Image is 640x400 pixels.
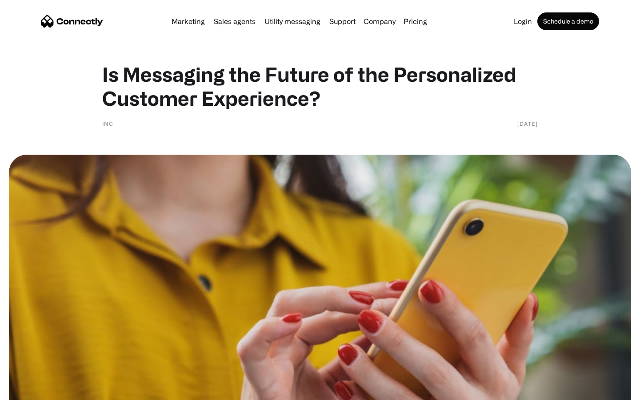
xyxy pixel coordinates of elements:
[18,384,53,397] ul: Language list
[9,384,53,397] aside: Language selected: English
[510,18,536,25] a: Login
[400,18,431,25] a: Pricing
[102,119,113,128] div: Inc
[517,119,538,128] div: [DATE]
[261,18,324,25] a: Utility messaging
[210,18,259,25] a: Sales agents
[102,62,538,110] h1: Is Messaging the Future of the Personalized Customer Experience?
[537,12,599,30] a: Schedule a demo
[326,18,359,25] a: Support
[364,15,396,28] div: Company
[168,18,208,25] a: Marketing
